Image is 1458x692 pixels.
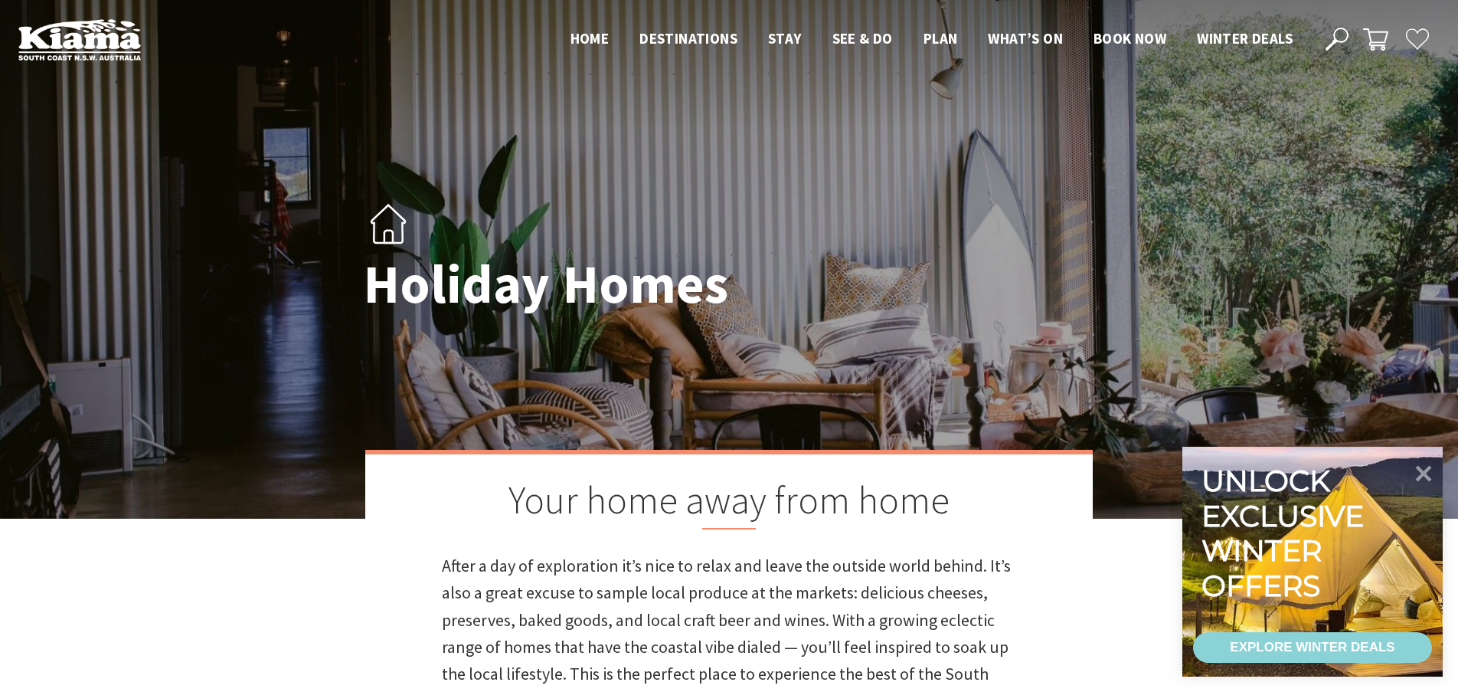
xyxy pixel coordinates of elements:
a: EXPLORE WINTER DEALS [1193,632,1432,663]
span: See & Do [832,29,893,48]
div: Unlock exclusive winter offers [1201,464,1371,603]
h1: Holiday Homes [364,254,796,313]
div: EXPLORE WINTER DEALS [1230,632,1394,663]
span: Winter Deals [1197,29,1293,48]
nav: Main Menu [555,27,1308,52]
span: Destinations [639,29,737,48]
span: Book now [1093,29,1166,48]
span: Plan [924,29,958,48]
h2: Your home away from home [442,477,1016,530]
span: Stay [768,29,802,48]
img: Kiama Logo [18,18,141,61]
span: What’s On [988,29,1063,48]
span: Home [570,29,610,48]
